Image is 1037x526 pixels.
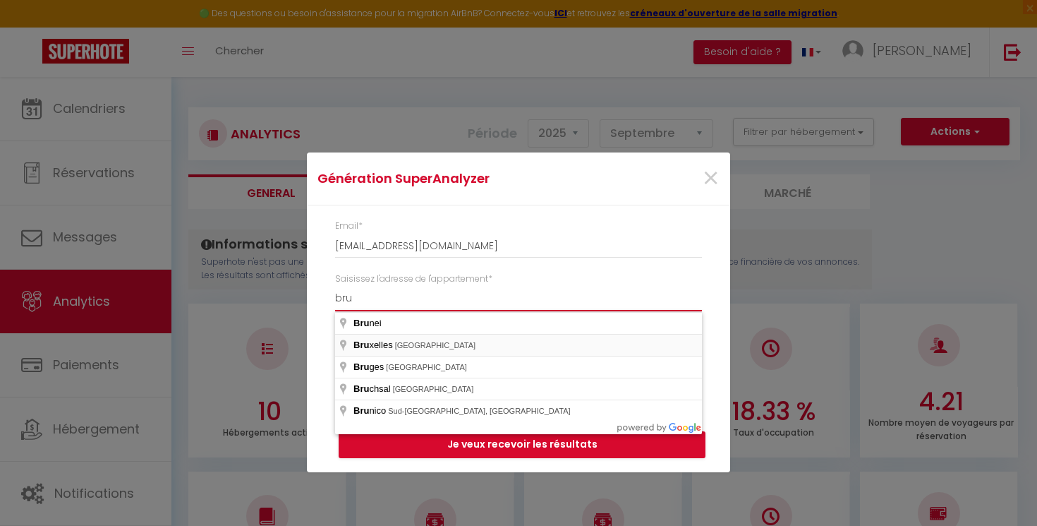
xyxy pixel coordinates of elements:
[335,220,363,233] label: Email
[353,383,393,394] span: chsal
[702,164,720,194] button: Close
[353,340,395,350] span: xelles
[11,6,54,48] button: Ouvrir le widget de chat LiveChat
[386,363,467,371] span: [GEOGRAPHIC_DATA]
[317,169,579,189] h4: Génération SuperAnalyzer
[702,157,720,200] span: ×
[353,405,369,416] span: Bru
[977,462,1026,515] iframe: Chat
[388,407,570,415] span: Sud-[GEOGRAPHIC_DATA], [GEOGRAPHIC_DATA]
[393,385,474,393] span: [GEOGRAPHIC_DATA]
[335,273,492,286] label: Saisissez l'adresse de l'appartement
[353,383,369,394] span: Bru
[395,341,476,349] span: [GEOGRAPHIC_DATA]
[339,431,705,458] button: Je veux recevoir les résultats
[353,405,388,416] span: nico
[353,361,369,372] span: Bru
[353,318,384,328] span: nei
[353,361,386,372] span: ges
[353,318,369,328] span: Bru
[353,340,369,350] span: Bru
